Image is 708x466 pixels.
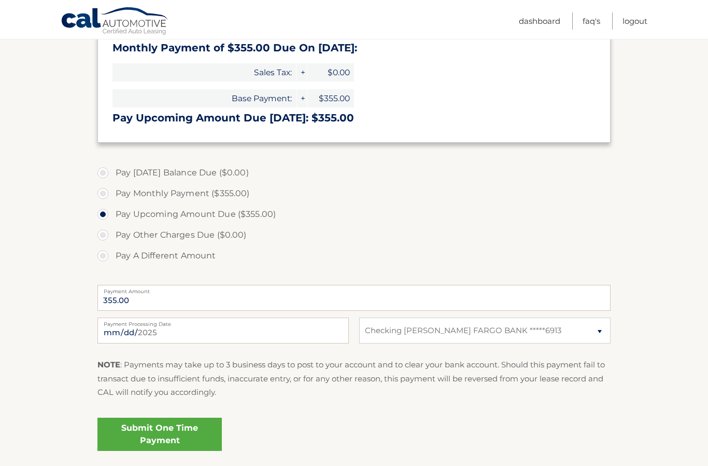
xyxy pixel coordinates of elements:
a: Submit One Time Payment [97,418,222,451]
strong: NOTE [97,360,120,369]
span: Base Payment: [112,89,296,107]
span: + [296,63,307,81]
span: + [296,89,307,107]
label: Pay A Different Amount [97,245,611,266]
label: Pay [DATE] Balance Due ($0.00) [97,162,611,183]
p: : Payments may take up to 3 business days to post to your account and to clear your bank account.... [97,358,611,399]
span: $355.00 [307,89,354,107]
input: Payment Date [97,318,349,344]
label: Pay Monthly Payment ($355.00) [97,183,611,204]
label: Pay Other Charges Due ($0.00) [97,225,611,245]
label: Payment Amount [97,285,611,293]
a: Logout [622,12,647,30]
label: Payment Processing Date [97,318,349,326]
label: Pay Upcoming Amount Due ($355.00) [97,204,611,225]
span: Sales Tax: [112,63,296,81]
a: Cal Automotive [61,7,169,37]
a: Dashboard [519,12,560,30]
h3: Monthly Payment of $355.00 Due On [DATE]: [112,42,596,54]
h3: Pay Upcoming Amount Due [DATE]: $355.00 [112,112,596,125]
a: FAQ's [583,12,600,30]
input: Payment Amount [97,285,611,311]
span: $0.00 [307,63,354,81]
